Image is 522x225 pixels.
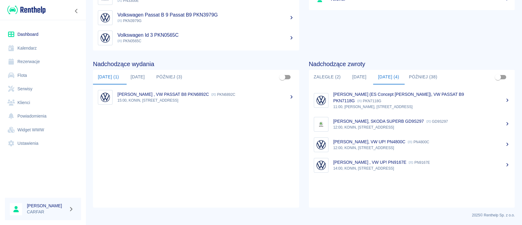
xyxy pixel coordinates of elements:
p: 2025 © Renthelp Sp. z o.o. [93,212,515,218]
a: Powiadomienia [5,109,81,123]
p: [PERSON_NAME] , VW PASSAT B8 PKN6892C [117,92,209,97]
p: [PERSON_NAME], SKODA SUPERB GD9S297 [333,119,424,124]
span: PKN0565C [117,39,141,43]
button: [DATE] (1) [93,70,124,84]
a: Image[PERSON_NAME] , VW UP! PN9167E PN9167E14:00, KONIN, [STREET_ADDRESS] [309,155,515,175]
img: Image [99,12,111,24]
h6: [PERSON_NAME] [27,203,66,209]
a: Image[PERSON_NAME], SKODA SUPERB GD9S297 GD9S29712:00, KONIN, [STREET_ADDRESS] [309,114,515,134]
h5: Volkswagen Passat B 9 Passat B9 PKN3979G [117,12,294,18]
img: Image [315,95,327,106]
button: [DATE] [124,70,151,84]
button: Później (3) [151,70,187,84]
a: Serwisy [5,82,81,96]
button: [DATE] (4) [373,70,404,84]
span: Pokaż przypisane tylko do mnie [492,71,504,83]
a: Rezerwacje [5,55,81,69]
img: Image [315,139,327,151]
button: Zaległe (2) [309,70,346,84]
img: Renthelp logo [7,5,46,15]
p: PN9167E [409,160,430,165]
button: Zwiń nawigację [72,7,81,15]
p: 14:00, KONIN, [STREET_ADDRESS] [333,166,510,171]
img: Image [99,32,111,44]
h4: Nadchodzące zwroty [309,60,515,68]
p: PKN7118G [357,99,381,103]
p: 11:00, [PERSON_NAME], [STREET_ADDRESS] [333,104,510,110]
a: Widget WWW [5,123,81,137]
p: PKN6892C [211,92,235,97]
button: Później (38) [404,70,442,84]
p: 15:00, KONIN, [STREET_ADDRESS] [117,98,294,103]
a: Ustawienia [5,137,81,150]
p: PN4800C [408,140,429,144]
img: Image [315,159,327,171]
a: Renthelp logo [5,5,46,15]
h5: Volkswagen Id 3 PKN0565C [117,32,294,38]
a: Image[PERSON_NAME], VW UP! PN4800C PN4800C12:00, KONIN, [STREET_ADDRESS] [309,134,515,155]
p: GD9S297 [426,119,448,124]
a: Kalendarz [5,41,81,55]
a: ImageVolkswagen Passat B 9 Passat B9 PKN3979G PKN3979G [93,8,299,28]
a: Dashboard [5,28,81,41]
h4: Nadchodzące wydania [93,60,299,68]
a: Klienci [5,96,81,110]
p: CARFAR [27,209,66,215]
a: Flota [5,69,81,82]
p: [PERSON_NAME] , VW UP! PN9167E [333,160,406,165]
a: ImageVolkswagen Id 3 PKN0565C PKN0565C [93,28,299,48]
p: 12:00, KONIN, [STREET_ADDRESS] [333,125,510,130]
a: Image[PERSON_NAME] (ES Concept [PERSON_NAME]), VW PASSAT B9 PKN7118G PKN7118G11:00, [PERSON_NAME]... [309,87,515,114]
button: [DATE] [346,70,373,84]
span: Pokaż przypisane tylko do mnie [276,71,288,83]
p: 12:00, KONIN, [STREET_ADDRESS] [333,145,510,151]
p: [PERSON_NAME], VW UP! PN4800C [333,139,405,144]
span: PKN3979G [117,19,142,23]
img: Image [99,92,111,103]
a: Image[PERSON_NAME] , VW PASSAT B8 PKN6892C PKN6892C15:00, KONIN, [STREET_ADDRESS] [93,87,299,107]
img: Image [315,118,327,130]
p: [PERSON_NAME] (ES Concept [PERSON_NAME]), VW PASSAT B9 PKN7118G [333,92,464,103]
